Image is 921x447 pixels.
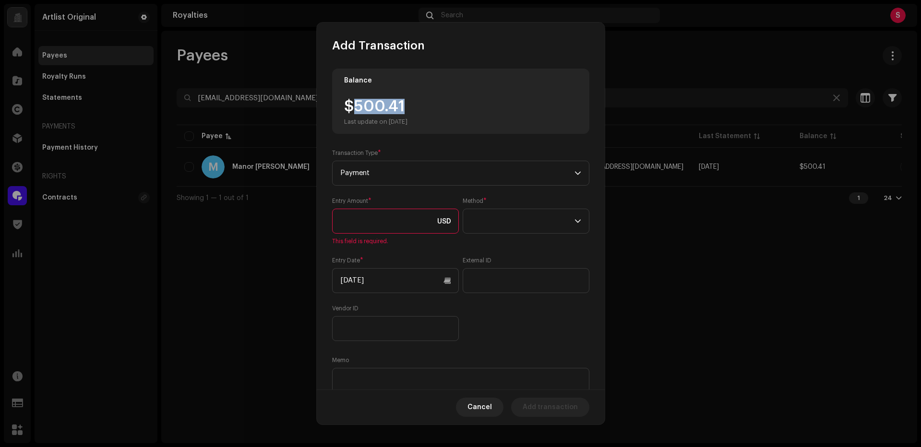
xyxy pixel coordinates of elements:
[332,305,359,312] label: Vendor ID
[344,77,372,84] div: Balance
[344,118,407,126] div: Last update on [DATE]
[574,161,581,185] div: dropdown trigger
[463,257,491,264] label: External ID
[332,149,381,157] label: Transaction Type
[456,398,503,417] button: Cancel
[523,398,578,417] span: Add transaction
[332,197,371,205] label: Entry Amount
[332,237,459,245] span: This field is required.
[463,197,487,205] label: Method
[332,356,349,364] label: Memo
[511,398,589,417] button: Add transaction
[574,209,581,233] div: dropdown trigger
[332,257,363,264] label: Entry Date
[437,218,451,225] span: USD
[340,161,574,185] span: Payment
[467,398,492,417] span: Cancel
[332,38,425,53] span: Add Transaction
